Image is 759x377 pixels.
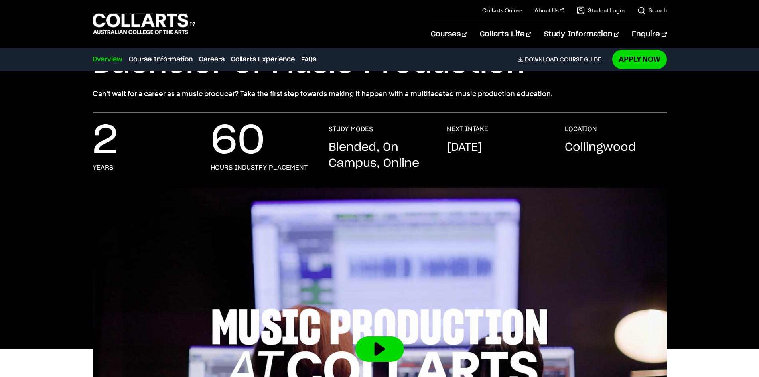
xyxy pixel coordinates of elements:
h3: NEXT INTAKE [447,125,488,133]
h3: hours industry placement [211,164,308,172]
a: Overview [93,55,122,64]
a: Careers [199,55,225,64]
a: Courses [431,21,467,47]
p: 2 [93,125,118,157]
a: Study Information [544,21,619,47]
div: Go to homepage [93,12,195,35]
a: FAQs [301,55,316,64]
a: About Us [534,6,564,14]
p: 60 [211,125,265,157]
a: Student Login [577,6,625,14]
p: [DATE] [447,140,482,156]
a: Enquire [632,21,666,47]
a: Course Information [129,55,193,64]
h3: STUDY MODES [329,125,373,133]
a: Collarts Life [480,21,531,47]
p: Can’t wait for a career as a music producer? Take the first step towards making it happen with a ... [93,88,667,99]
p: Collingwood [565,140,636,156]
a: DownloadCourse Guide [518,56,607,63]
a: Collarts Online [482,6,522,14]
a: Apply Now [612,50,667,69]
a: Search [637,6,667,14]
span: Download [525,56,558,63]
a: Collarts Experience [231,55,295,64]
p: Blended, On Campus, Online [329,140,431,172]
h3: LOCATION [565,125,597,133]
h3: Years [93,164,113,172]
